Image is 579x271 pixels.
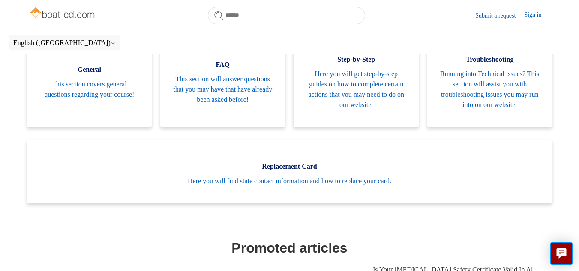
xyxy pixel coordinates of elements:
img: Boat-Ed Help Center home page [29,5,97,22]
button: Live chat [550,242,573,265]
span: Here you will find state contact information and how to replace your card. [40,176,540,186]
a: FAQ This section will answer questions that you may have that have already been asked before! [160,33,285,127]
span: This section covers general questions regarding your course! [40,79,139,100]
span: Troubleshooting [440,54,539,65]
span: This section will answer questions that you may have that have already been asked before! [173,74,272,105]
a: Step-by-Step Here you will get step-by-step guides on how to complete certain actions that you ma... [294,33,418,127]
span: FAQ [173,60,272,70]
span: Here you will get step-by-step guides on how to complete certain actions that you may need to do ... [306,69,405,110]
a: Submit a request [475,11,524,20]
a: Troubleshooting Running into Technical issues? This section will assist you with troubleshooting ... [427,33,552,127]
span: Running into Technical issues? This section will assist you with troubleshooting issues you may r... [440,69,539,110]
a: Replacement Card Here you will find state contact information and how to replace your card. [27,140,552,203]
h1: Promoted articles [29,238,550,258]
span: General [40,65,139,75]
input: Search [208,7,365,24]
span: Step-by-Step [306,54,405,65]
a: General This section covers general questions regarding your course! [27,33,152,127]
span: Replacement Card [40,161,540,172]
button: English ([GEOGRAPHIC_DATA]) [13,39,116,47]
a: Sign in [524,10,550,21]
